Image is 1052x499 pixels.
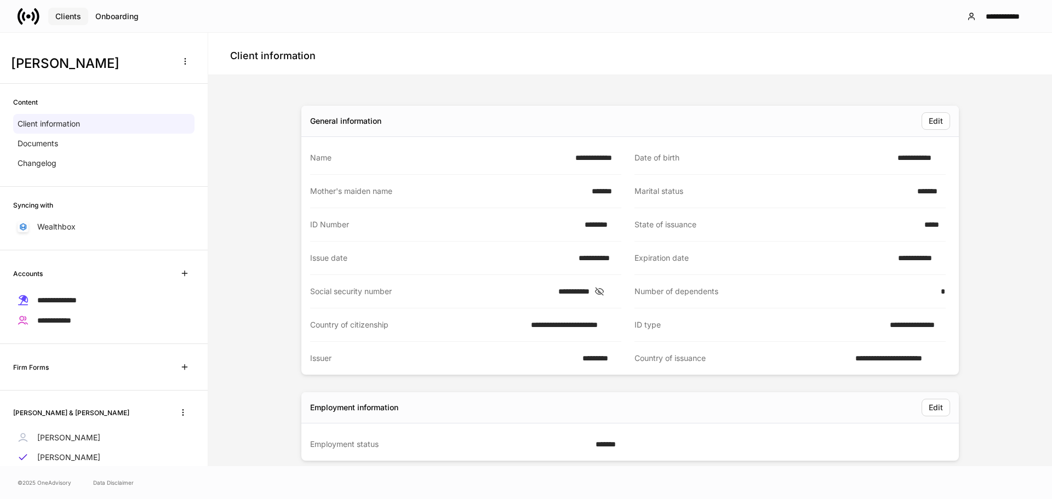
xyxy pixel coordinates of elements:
[48,8,88,25] button: Clients
[310,353,576,364] div: Issuer
[13,362,49,372] h6: Firm Forms
[93,478,134,487] a: Data Disclaimer
[310,152,569,163] div: Name
[13,114,195,134] a: Client information
[13,408,129,418] h6: [PERSON_NAME] & [PERSON_NAME]
[922,399,950,416] button: Edit
[310,286,552,297] div: Social security number
[310,253,572,263] div: Issue date
[634,152,891,163] div: Date of birth
[13,268,43,279] h6: Accounts
[18,118,80,129] p: Client information
[310,402,398,413] div: Employment information
[310,219,578,230] div: ID Number
[634,353,849,364] div: Country of issuance
[13,448,195,467] a: [PERSON_NAME]
[634,253,891,263] div: Expiration date
[929,117,943,125] div: Edit
[13,153,195,173] a: Changelog
[310,439,589,450] div: Employment status
[310,116,381,127] div: General information
[634,286,934,297] div: Number of dependents
[18,158,56,169] p: Changelog
[634,319,883,330] div: ID type
[634,186,911,197] div: Marital status
[37,221,76,232] p: Wealthbox
[310,186,585,197] div: Mother's maiden name
[310,319,524,330] div: Country of citizenship
[18,138,58,149] p: Documents
[95,13,139,20] div: Onboarding
[55,13,81,20] div: Clients
[13,97,38,107] h6: Content
[13,200,53,210] h6: Syncing with
[922,112,950,130] button: Edit
[37,452,100,463] p: [PERSON_NAME]
[88,8,146,25] button: Onboarding
[634,219,918,230] div: State of issuance
[13,428,195,448] a: [PERSON_NAME]
[13,134,195,153] a: Documents
[37,432,100,443] p: [PERSON_NAME]
[929,404,943,411] div: Edit
[18,478,71,487] span: © 2025 OneAdvisory
[13,217,195,237] a: Wealthbox
[230,49,316,62] h4: Client information
[11,55,169,72] h3: [PERSON_NAME]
